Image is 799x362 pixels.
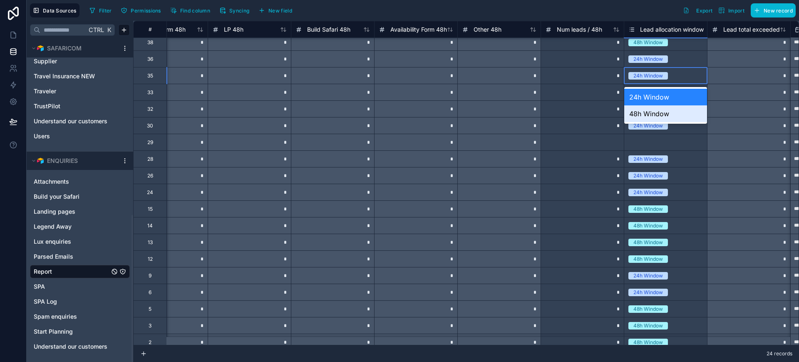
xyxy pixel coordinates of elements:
div: 32 [147,106,153,112]
img: Airtable Logo [37,45,44,52]
div: 29 [147,139,153,146]
span: Landing pages [34,207,75,216]
div: 24h Window [633,72,663,80]
div: Legend Away [30,220,130,233]
div: 12 [148,256,153,262]
div: 24h Window [633,189,663,196]
div: Parsed Emails [30,250,130,263]
div: 9 [149,272,151,279]
a: Traveler [34,87,109,95]
a: Attachments [34,177,109,186]
a: Landing pages [34,207,109,216]
button: Syncing [216,4,252,17]
span: Supplier [34,57,57,65]
div: 38 [147,39,153,46]
button: Airtable LogoSAFARICOM [30,42,118,54]
div: 24h Window [633,155,663,163]
a: TrustPilot [34,102,109,110]
div: Travel Insurance NEW [30,70,130,83]
span: Build Safari 48h [307,25,350,34]
span: SPA [34,282,45,291]
span: Traveler [34,87,56,95]
span: New field [268,7,292,14]
a: Users [34,132,109,140]
div: 48h Window [633,322,663,330]
button: Permissions [118,4,164,17]
div: 5 [149,306,151,312]
div: 48h Window [633,39,663,46]
span: Spam enquiries [34,312,77,321]
div: SPA [30,280,130,293]
a: Lux enquiries [34,237,109,246]
div: 48h Window [633,239,663,246]
a: Understand our customers [34,117,109,125]
a: New record [747,3,796,17]
span: Parsed Emails [34,252,73,261]
div: Build your Safari [30,190,130,203]
span: Permissions [131,7,161,14]
span: Build your Safari [34,192,79,201]
span: Legend Away [34,222,72,231]
span: SAFARICOM [47,44,82,52]
span: Other 48h [474,25,501,34]
div: 48h Window [633,305,663,313]
a: Supplier [34,57,109,65]
span: Data Sources [43,7,77,14]
span: Export [696,7,712,14]
img: Airtable Logo [37,157,44,164]
a: Travel Insurance NEW [34,72,109,80]
span: Num leads / 48h [557,25,602,34]
a: Report [34,267,109,276]
div: 30 [147,122,153,129]
button: New record [751,3,796,17]
div: Understand our customers [30,115,130,128]
div: Understand our customers [30,340,130,353]
div: 26 [147,172,153,179]
div: Start Planning [30,325,130,338]
span: Lead total exceeded [723,25,780,34]
div: 6 [149,289,151,296]
div: Spam enquiries [30,310,130,323]
span: Travel Insurance NEW [34,72,95,80]
a: Permissions [118,4,167,17]
a: Understand our customers [34,342,109,351]
span: Report [34,267,52,276]
button: Data Sources [30,3,79,17]
span: TrustPilot [34,102,60,110]
div: TrustPilot [30,100,130,113]
a: Parsed Emails [34,252,109,261]
div: 48h Window [633,339,663,346]
button: New field [256,4,295,17]
div: Users [30,130,130,143]
div: 24h Window [633,289,663,296]
div: 48h Window [633,255,663,263]
div: SPA Log [30,295,130,308]
span: Understand our customers [34,342,107,351]
div: 24h Window [633,122,663,130]
div: 48h Window [624,105,707,122]
div: 15 [148,206,153,212]
button: Find column [167,4,213,17]
div: Lux enquiries [30,235,130,248]
span: Filter [99,7,112,14]
div: 24h Window [624,89,707,105]
span: K [106,27,112,33]
span: Import [728,7,744,14]
div: 28 [147,156,153,162]
div: 13 [148,239,153,246]
div: Report [30,265,130,278]
span: Attachments [34,177,69,186]
span: Find column [180,7,210,14]
button: Export [680,3,715,17]
button: Airtable LogoENQUIRIES [30,155,118,167]
div: 24h Window [633,272,663,280]
div: 35 [147,72,153,79]
div: # [140,26,160,32]
a: SPA [34,282,109,291]
span: SPA Log [34,297,57,306]
a: Legend Away [34,222,109,231]
span: Understand our customers [34,117,107,125]
a: Syncing [216,4,256,17]
span: Lux enquiries [34,237,71,246]
a: Start Planning [34,327,109,336]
